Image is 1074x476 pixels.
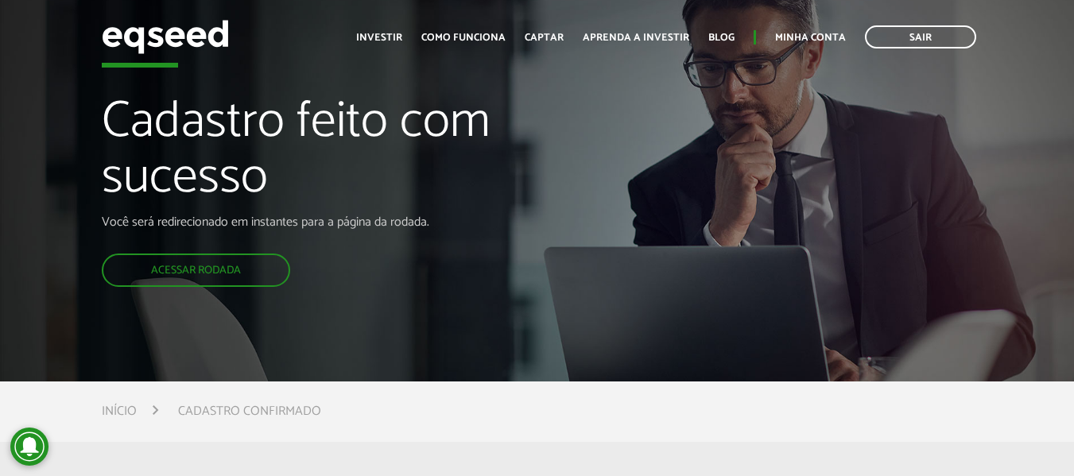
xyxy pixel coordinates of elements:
[356,33,402,43] a: Investir
[102,16,229,58] img: EqSeed
[102,95,615,215] h1: Cadastro feito com sucesso
[775,33,846,43] a: Minha conta
[865,25,976,48] a: Sair
[102,215,615,230] p: Você será redirecionado em instantes para a página da rodada.
[708,33,735,43] a: Blog
[178,401,321,422] li: Cadastro confirmado
[583,33,689,43] a: Aprenda a investir
[102,253,290,287] a: Acessar rodada
[102,405,137,418] a: Início
[525,33,564,43] a: Captar
[421,33,506,43] a: Como funciona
